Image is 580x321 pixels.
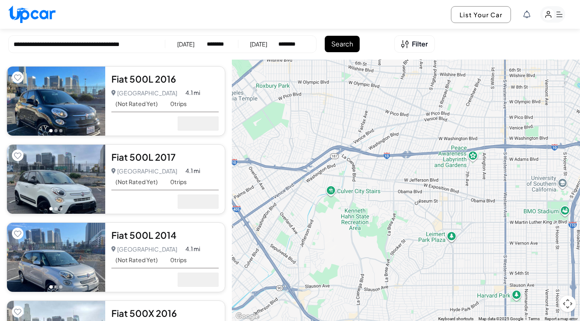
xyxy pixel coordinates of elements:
span: 4.1 mi [185,245,200,253]
span: 0 trips [170,178,187,185]
button: Go to photo 1 [49,129,53,132]
a: Terms (opens in new tab) [528,316,540,321]
button: Search [325,36,360,52]
span: (Not Rated Yet) [116,178,158,185]
button: Add to favorites [12,228,23,239]
img: Car Image [7,67,105,136]
button: Go to photo 3 [59,285,62,289]
span: 4.1 mi [185,88,200,97]
p: [GEOGRAPHIC_DATA] [111,243,178,255]
button: Go to photo 1 [49,207,53,210]
div: Fiat 500X 2016 [111,307,219,319]
button: Add to favorites [12,72,23,83]
img: Car Image [7,223,105,292]
a: Report a map error [545,316,578,321]
span: Map data ©2025 Google [478,316,523,321]
span: (Not Rated Yet) [116,100,158,107]
button: Go to photo 2 [54,285,58,289]
button: Open filters [394,35,435,53]
p: [GEOGRAPHIC_DATA] [111,165,178,177]
div: Fiat 500L 2014 [111,229,219,241]
button: List Your Car [451,6,511,23]
div: [DATE] [250,40,267,48]
button: Go to photo 2 [54,129,58,132]
p: [GEOGRAPHIC_DATA] [111,87,178,99]
span: 0 trips [170,256,187,263]
button: Go to photo 3 [59,207,62,210]
img: Car Image [7,145,105,214]
button: Go to photo 1 [49,285,53,289]
span: Filter [412,39,428,49]
div: Fiat 500L 2017 [111,151,219,163]
span: 4.1 mi [185,166,200,175]
button: Map camera controls [559,296,576,312]
button: Go to photo 2 [54,207,58,210]
span: (Not Rated Yet) [116,256,158,263]
button: Add to favorites [12,306,23,317]
button: Go to photo 3 [59,129,62,132]
img: Upcar Logo [8,5,55,23]
span: 0 trips [170,100,187,107]
button: Add to favorites [12,150,23,161]
div: [DATE] [177,40,194,48]
div: Fiat 500L 2016 [111,73,219,85]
